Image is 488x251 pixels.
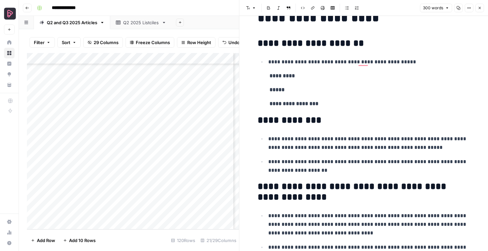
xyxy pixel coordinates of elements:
[228,39,240,46] span: Undo
[27,235,59,246] button: Add Row
[59,235,100,246] button: Add 10 Rows
[187,39,211,46] span: Row Height
[123,19,159,26] div: Q2 2025 Listciles
[198,235,239,246] div: 21/29 Columns
[69,237,96,244] span: Add 10 Rows
[4,5,15,22] button: Workspace: Preply Business
[4,238,15,248] button: Help + Support
[34,16,110,29] a: Q2 and Q3 2025 Articles
[420,4,452,12] button: 300 words
[4,217,15,227] a: Settings
[125,37,174,48] button: Freeze Columns
[136,39,170,46] span: Freeze Columns
[4,227,15,238] a: Usage
[177,37,215,48] button: Row Height
[62,39,70,46] span: Sort
[4,80,15,90] a: Your Data
[83,37,123,48] button: 29 Columns
[4,58,15,69] a: Insights
[94,39,119,46] span: 29 Columns
[110,16,172,29] a: Q2 2025 Listciles
[4,8,16,20] img: Preply Business Logo
[34,39,44,46] span: Filter
[4,37,15,48] a: Home
[423,5,443,11] span: 300 words
[57,37,81,48] button: Sort
[37,237,55,244] span: Add Row
[168,235,198,246] div: 120 Rows
[30,37,55,48] button: Filter
[4,69,15,80] a: Opportunities
[218,37,244,48] button: Undo
[47,19,97,26] div: Q2 and Q3 2025 Articles
[4,48,15,58] a: Browse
